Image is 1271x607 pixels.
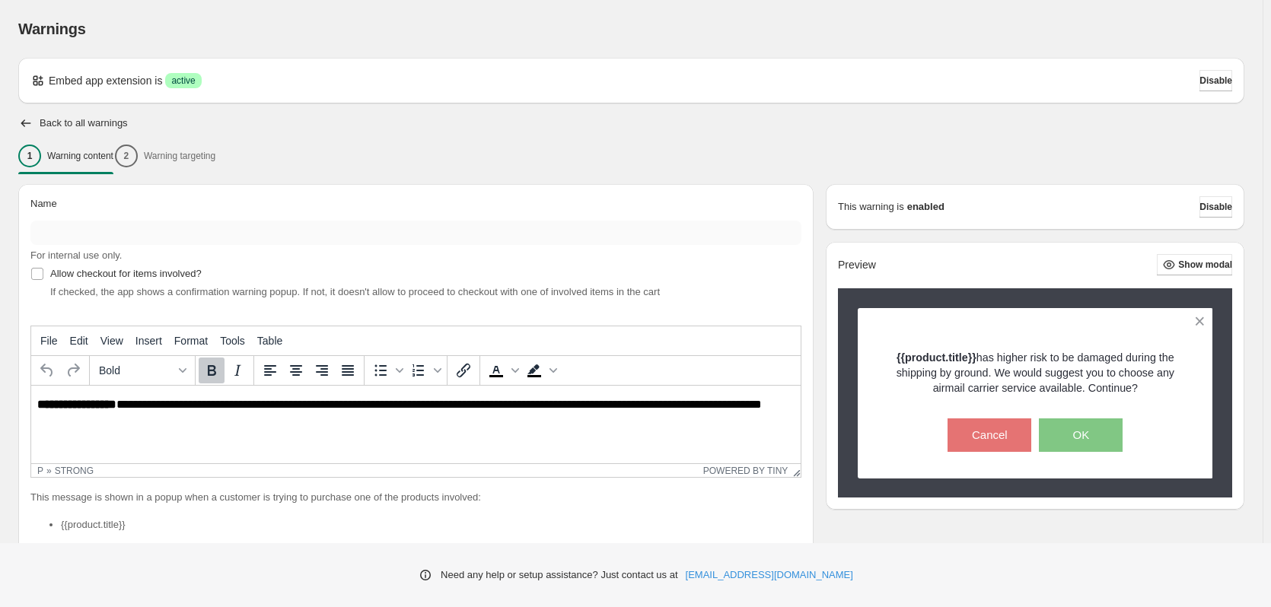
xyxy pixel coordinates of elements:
button: Align center [283,358,309,383]
span: Bold [99,364,174,377]
p: Warning content [47,150,113,162]
h2: Preview [838,259,876,272]
span: Disable [1199,201,1232,213]
span: Disable [1199,75,1232,87]
button: Bold [199,358,225,383]
li: {{product.title}} [61,517,801,532]
button: Align left [257,358,283,383]
span: For internal use only. [30,249,122,261]
a: [EMAIL_ADDRESS][DOMAIN_NAME] [686,567,853,583]
button: OK [1039,418,1123,452]
h2: Back to all warnings [40,117,128,129]
p: This message is shown in a popup when a customer is trying to purchase one of the products involved: [30,490,801,505]
button: Disable [1199,196,1232,218]
span: Edit [70,335,88,347]
iframe: Rich Text Area [31,386,801,463]
span: Tools [220,335,245,347]
div: Background color [521,358,559,383]
button: Cancel [948,418,1031,452]
div: p [37,466,43,476]
button: 1Warning content [18,140,113,172]
button: Formats [93,358,192,383]
span: File [40,335,58,347]
div: Text color [483,358,521,383]
span: Name [30,198,57,209]
span: View [100,335,123,347]
span: Insert [135,335,162,347]
div: Bullet list [368,358,406,383]
button: Undo [34,358,60,383]
span: Table [257,335,282,347]
a: Powered by Tiny [703,466,788,476]
span: Warnings [18,21,86,37]
span: Show modal [1178,259,1232,271]
button: Align right [309,358,335,383]
p: Embed app extension is [49,73,162,88]
div: strong [55,466,94,476]
button: Insert/edit link [451,358,476,383]
div: 1 [18,145,41,167]
button: Show modal [1157,254,1232,275]
button: Justify [335,358,361,383]
button: Redo [60,358,86,383]
p: This warning is [838,199,904,215]
button: Disable [1199,70,1232,91]
div: » [46,466,52,476]
strong: {{product.title}} [897,351,976,364]
p: has higher risk to be damaged during the shipping by ground. We would suggest you to choose any a... [884,350,1187,396]
span: Allow checkout for items involved? [50,268,202,279]
span: active [171,75,195,87]
button: Italic [225,358,250,383]
div: Numbered list [406,358,444,383]
strong: enabled [907,199,944,215]
div: Resize [788,464,801,477]
span: If checked, the app shows a confirmation warning popup. If not, it doesn't allow to proceed to ch... [50,286,660,297]
span: Format [174,335,208,347]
